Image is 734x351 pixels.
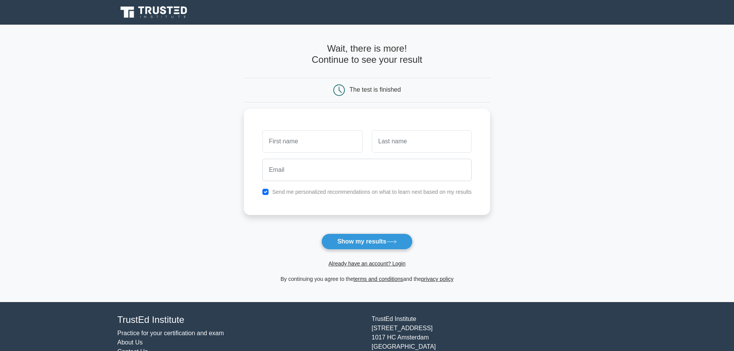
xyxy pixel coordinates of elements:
a: terms and conditions [353,276,403,282]
input: Email [262,159,472,181]
input: Last name [372,130,472,153]
button: Show my results [321,233,412,250]
div: The test is finished [349,86,401,93]
a: Practice for your certification and exam [118,330,224,336]
label: Send me personalized recommendations on what to learn next based on my results [272,189,472,195]
h4: Wait, there is more! Continue to see your result [244,43,490,65]
h4: TrustEd Institute [118,314,363,326]
a: About Us [118,339,143,346]
input: First name [262,130,362,153]
a: privacy policy [421,276,454,282]
div: By continuing you agree to the and the [239,274,495,284]
a: Already have an account? Login [328,260,405,267]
